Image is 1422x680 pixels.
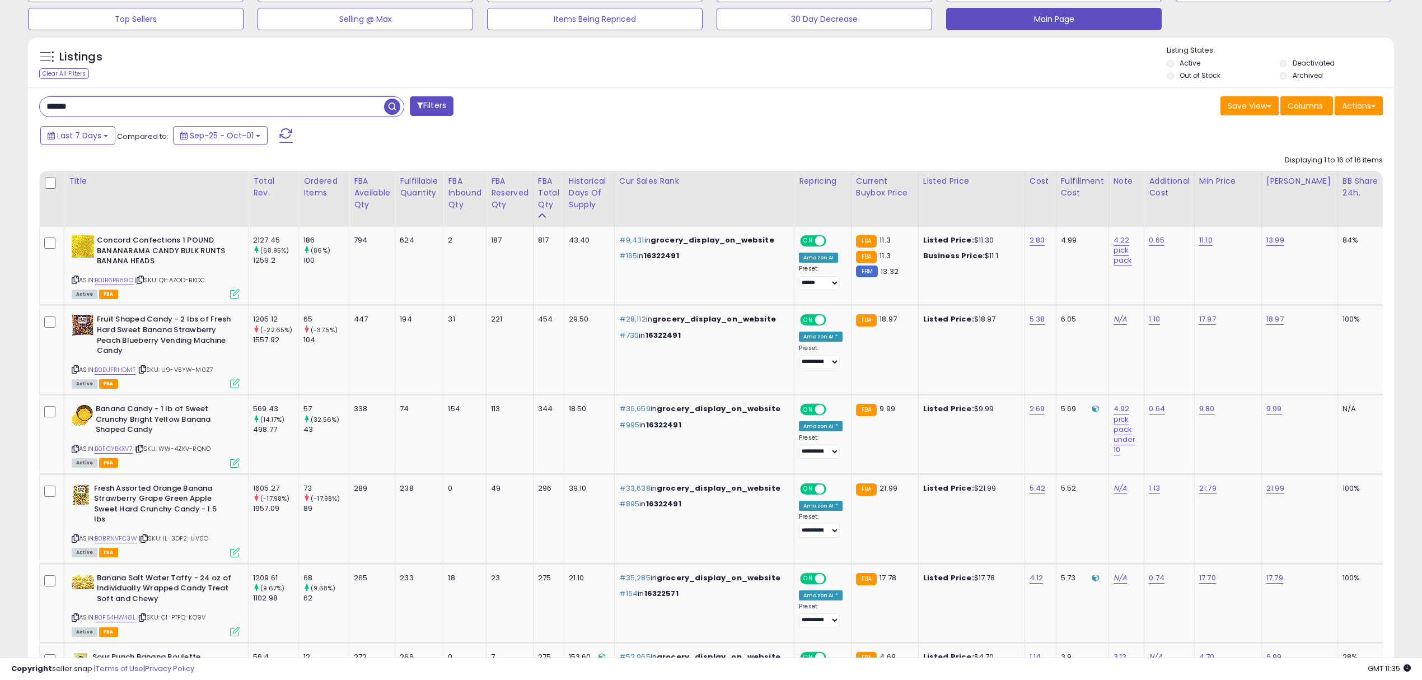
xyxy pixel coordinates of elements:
p: in [619,251,785,261]
a: 4.12 [1030,572,1044,584]
div: Title [69,175,244,187]
div: Min Price [1199,175,1257,187]
div: N/A [1343,404,1379,414]
div: 43 [303,425,349,435]
div: 39.10 [569,483,606,493]
a: B0BRNVFC3W [95,534,137,543]
span: 17.78 [880,572,896,583]
div: 74 [400,404,434,414]
span: All listings currently available for purchase on Amazon [72,290,97,299]
div: Cost [1030,175,1051,187]
div: 100% [1343,314,1379,324]
span: #9,431 [619,235,644,245]
a: 5.38 [1030,314,1045,325]
a: 0.64 [1149,403,1165,414]
button: Items Being Repriced [487,8,703,30]
span: All listings currently available for purchase on Amazon [72,627,97,637]
div: Amazon AI * [799,332,843,342]
span: OFF [825,405,843,414]
div: 1605.27 [253,483,298,493]
div: FBA Available Qty [354,175,390,211]
span: 21.99 [880,483,897,493]
div: Note [1114,175,1140,187]
span: 16322491 [644,250,679,261]
p: in [619,235,785,245]
div: FBA Reserved Qty [491,175,528,211]
div: 100% [1343,573,1379,583]
span: FBA [99,290,118,299]
div: 2127.45 [253,235,298,245]
small: (-37.5%) [311,325,338,334]
div: Amazon AI * [799,501,843,511]
div: Preset: [799,265,843,290]
div: Preset: [799,603,843,628]
span: 2025-10-9 11:35 GMT [1368,663,1411,674]
b: Listed Price: [923,572,974,583]
span: 16322491 [645,330,681,341]
span: #165 [619,250,638,261]
small: (-22.65%) [260,325,292,334]
a: Privacy Policy [145,663,194,674]
label: Archived [1293,71,1323,80]
div: 4.99 [1061,235,1100,245]
b: Fresh Assorted Orange Banana Strawberry Grape Green Apple Sweet Hard Crunchy Candy - 1.5 lbs [94,483,230,528]
div: 454 [538,314,555,324]
span: 16322491 [646,420,681,430]
div: 275 [538,573,555,583]
span: Sep-25 - Oct-01 [190,130,254,141]
span: | SKU: IL-3DF2-UV0O [139,534,208,543]
div: Additional Cost [1149,175,1190,199]
span: | SKU: C1-PTFQ-KO9V [137,613,205,622]
b: Listed Price: [923,483,974,493]
div: 29.50 [569,314,606,324]
a: 21.79 [1199,483,1217,494]
span: #164 [619,588,638,599]
div: 73 [303,483,349,493]
p: in [619,589,785,599]
a: N/A [1114,314,1127,325]
div: 2 [448,235,478,245]
div: 289 [354,483,386,493]
div: 338 [354,404,386,414]
span: grocery_display_on_website [657,483,780,493]
div: $11.1 [923,251,1016,261]
div: 62 [303,593,349,603]
span: All listings currently available for purchase on Amazon [72,548,97,557]
div: 5.52 [1061,483,1100,493]
span: 11.3 [880,250,891,261]
div: 5.73 [1061,573,1100,583]
a: N/A [1114,572,1127,584]
button: Selling @ Max [258,8,473,30]
div: 21.10 [569,573,606,583]
div: 498.77 [253,425,298,435]
div: 1957.09 [253,504,298,514]
div: 6.05 [1061,314,1100,324]
p: Listing States: [1167,45,1394,56]
small: FBA [856,404,877,416]
img: 41kIolzMrgL._SL40_.jpg [72,573,94,589]
span: ON [801,405,815,414]
div: 233 [400,573,434,583]
p: in [619,499,785,509]
a: 1.13 [1149,483,1160,494]
a: 2.69 [1030,403,1045,414]
div: Clear All Filters [39,68,89,79]
span: OFF [825,236,843,246]
div: Amazon AI [799,253,838,263]
div: 100% [1343,483,1379,493]
span: FBA [99,627,118,637]
div: 1205.12 [253,314,298,324]
span: #730 [619,330,639,341]
div: seller snap | | [11,664,194,674]
span: grocery_display_on_website [651,235,774,245]
span: 16322571 [644,588,679,599]
a: 4.22 pick pack [1114,235,1133,266]
b: Listed Price: [923,403,974,414]
button: Filters [410,96,453,116]
span: OFF [825,574,843,583]
div: 31 [448,314,478,324]
p: in [619,404,785,414]
small: (9.67%) [260,584,284,593]
h5: Listings [59,49,102,65]
div: 194 [400,314,434,324]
